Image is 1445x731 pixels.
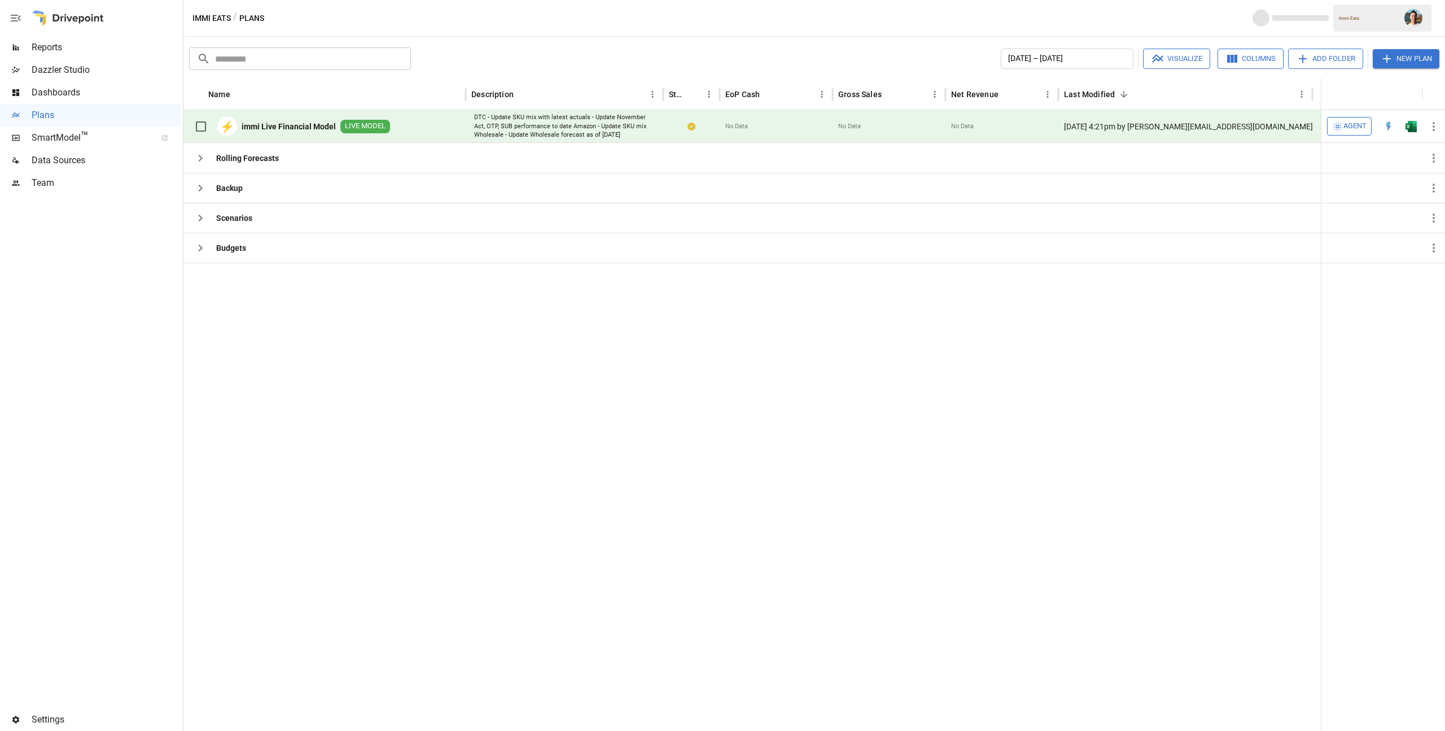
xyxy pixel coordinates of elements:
b: Backup [216,182,243,194]
div: Open in Excel [1405,121,1417,132]
div: / [233,11,237,25]
span: Dazzler Studio [32,63,181,77]
img: excel-icon.76473adf.svg [1405,121,1417,132]
button: Sort [1116,86,1132,102]
button: Sort [685,86,701,102]
button: Visualize [1143,49,1210,69]
button: Sort [515,86,531,102]
span: No Data [838,122,861,131]
span: No Data [951,122,974,131]
button: Last Modified column menu [1294,86,1310,102]
span: Data Sources [32,154,181,167]
img: quick-edit-flash.b8aec18c.svg [1383,121,1394,132]
span: Plans [32,108,181,122]
div: Last Modified [1064,90,1115,99]
b: Scenarios [216,212,252,224]
button: Net Revenue column menu [1040,86,1056,102]
span: Agent [1343,120,1367,133]
div: ⚡ [217,116,237,136]
button: EoP Cash column menu [814,86,830,102]
span: Team [32,176,181,190]
div: Open in Quick Edit [1383,121,1394,132]
button: Columns [1218,49,1284,69]
button: Status column menu [701,86,717,102]
b: immi Live Financial Model [242,121,336,132]
button: Description column menu [645,86,660,102]
span: ™ [81,129,89,143]
div: Description [471,90,514,99]
button: Sort [1429,86,1445,102]
div: Net Revenue [951,90,999,99]
button: Sort [883,86,899,102]
span: SmartModel [32,131,149,145]
div: Immi Eats [1339,16,1398,21]
button: Agent [1327,117,1372,135]
div: [DATE] 4:21pm by [PERSON_NAME][EMAIL_ADDRESS][DOMAIN_NAME] undefined [1058,110,1312,143]
span: Dashboards [32,86,181,99]
b: Budgets [216,242,246,254]
div: EoP Cash [725,90,760,99]
span: Reports [32,41,181,54]
div: Your plan has changes in Excel that are not reflected in the Drivepoint Data Warehouse, select "S... [688,121,695,132]
span: LIVE MODEL [340,121,390,132]
div: Status [669,90,684,99]
b: Rolling Forecasts [216,153,279,164]
span: No Data [725,122,748,131]
button: [DATE] – [DATE] [1001,49,1133,69]
div: Gross Sales [838,90,882,99]
button: Add Folder [1288,49,1363,69]
div: DTC - Update SKU mix with latest actuals - Update November Act, OTP, SUB performance to date Amaz... [474,113,655,140]
span: Settings [32,713,181,726]
button: Sort [1000,86,1015,102]
button: New Plan [1373,49,1439,68]
button: Immi Eats [192,11,231,25]
button: Sort [231,86,247,102]
button: Gross Sales column menu [927,86,943,102]
button: Sort [761,86,777,102]
div: Name [208,90,230,99]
